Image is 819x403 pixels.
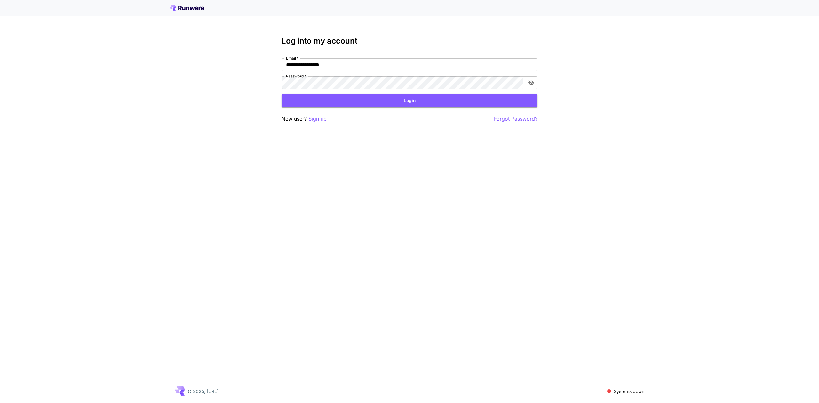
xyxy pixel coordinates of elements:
h3: Log into my account [282,36,537,45]
button: Sign up [308,115,327,123]
button: Login [282,94,537,107]
p: © 2025, [URL] [187,388,219,395]
p: Systems down [614,388,644,395]
label: Password [286,73,306,79]
p: New user? [282,115,327,123]
button: Forgot Password? [494,115,537,123]
label: Email [286,55,298,61]
button: toggle password visibility [525,77,537,88]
